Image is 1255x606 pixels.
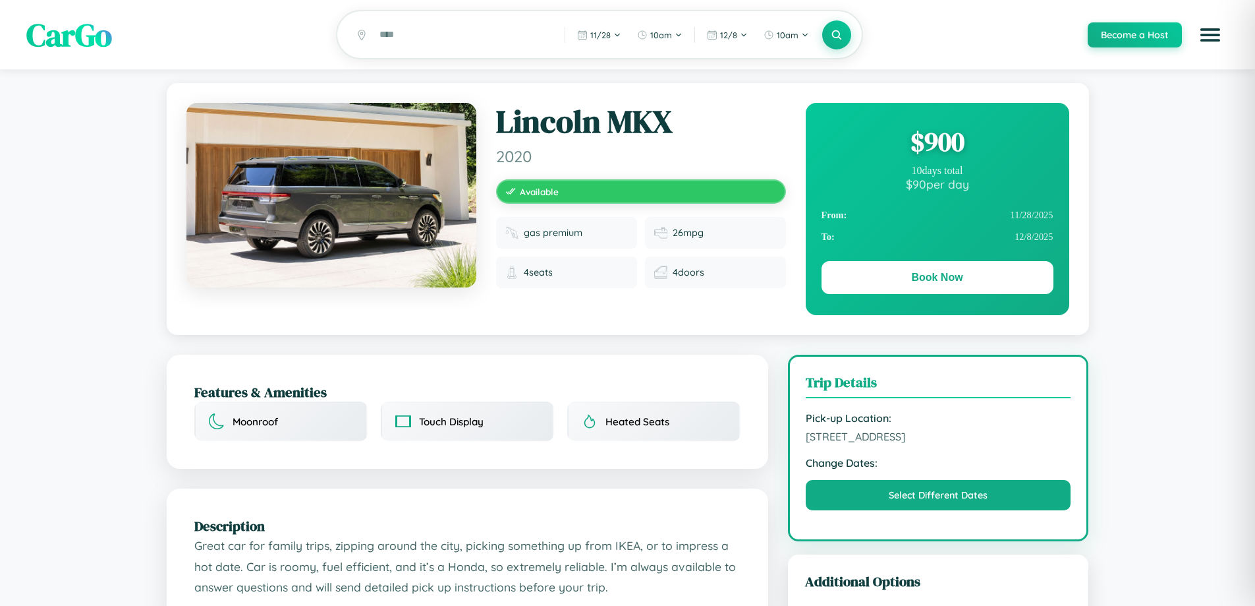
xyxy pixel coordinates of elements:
[806,480,1071,510] button: Select Different Dates
[26,13,112,57] span: CarGo
[822,261,1053,294] button: Book Now
[571,24,628,45] button: 11/28
[194,535,740,598] p: Great car for family trips, zipping around the city, picking something up from IKEA, or to impres...
[673,227,704,239] span: 26 mpg
[777,30,798,40] span: 10am
[805,572,1072,591] h3: Additional Options
[806,411,1071,425] strong: Pick-up Location:
[822,204,1053,226] div: 11 / 28 / 2025
[524,227,582,239] span: gas premium
[505,266,518,279] img: Seats
[1192,16,1229,53] button: Open menu
[806,456,1071,470] strong: Change Dates:
[822,210,847,221] strong: From:
[806,373,1071,398] h3: Trip Details
[822,231,835,243] strong: To:
[1088,22,1182,47] button: Become a Host
[194,382,740,402] h2: Features & Amenities
[654,266,667,279] img: Doors
[186,103,476,288] img: Lincoln MKX 2020
[822,177,1053,191] div: $ 90 per day
[700,24,754,45] button: 12/8
[605,415,669,428] span: Heated Seats
[720,30,737,40] span: 12 / 8
[822,165,1053,177] div: 10 days total
[650,30,672,40] span: 10am
[757,24,816,45] button: 10am
[505,226,518,239] img: Fuel type
[496,103,786,141] h1: Lincoln MKX
[590,30,611,40] span: 11 / 28
[654,226,667,239] img: Fuel efficiency
[496,146,786,166] span: 2020
[673,266,704,278] span: 4 doors
[194,516,740,535] h2: Description
[822,124,1053,160] div: $ 900
[806,430,1071,443] span: [STREET_ADDRESS]
[822,226,1053,248] div: 12 / 8 / 2025
[233,415,278,428] span: Moonroof
[419,415,484,428] span: Touch Display
[520,186,559,197] span: Available
[524,266,553,278] span: 4 seats
[630,24,689,45] button: 10am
